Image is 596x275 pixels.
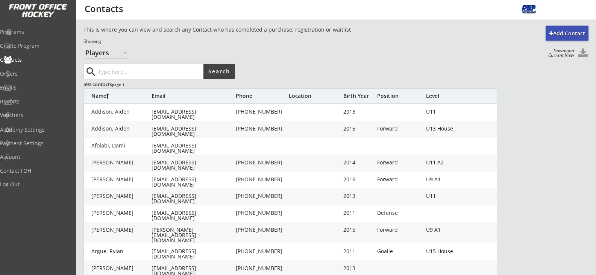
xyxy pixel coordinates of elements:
[343,177,373,182] div: 2016
[546,30,588,37] div: Add Contact
[152,93,234,99] div: Email
[91,143,152,148] div: Afolabi, Dami
[91,160,152,165] div: [PERSON_NAME]
[152,143,234,153] div: [EMAIL_ADDRESS][DOMAIN_NAME]
[236,266,288,271] div: [PHONE_NUMBER]
[343,266,373,271] div: 2013
[377,177,422,182] div: Forward
[203,64,235,79] button: Search
[97,64,203,79] input: Type here...
[85,66,97,78] button: search
[343,126,373,131] div: 2015
[343,109,373,114] div: 2013
[377,160,422,165] div: Forward
[152,177,234,187] div: [EMAIL_ADDRESS][DOMAIN_NAME]
[152,193,234,204] div: [EMAIL_ADDRESS][DOMAIN_NAME]
[236,160,288,165] div: [PHONE_NUMBER]
[91,249,152,254] div: Argue, Rylan
[91,227,152,232] div: [PERSON_NAME]
[236,249,288,254] div: [PHONE_NUMBER]
[91,177,152,182] div: [PERSON_NAME]
[91,266,152,271] div: [PERSON_NAME]
[236,109,288,114] div: [PHONE_NUMBER]
[91,126,152,131] div: Addison, Aiden
[426,109,471,114] div: U11
[236,193,288,199] div: [PHONE_NUMBER]
[91,193,152,199] div: [PERSON_NAME]
[152,160,234,170] div: [EMAIL_ADDRESS][DOMAIN_NAME]
[236,227,288,232] div: [PHONE_NUMBER]
[377,93,422,99] div: Position
[426,249,471,254] div: U15 House
[83,26,400,33] div: This is where you can view and search any Contact who has completed a purchase, registration or w...
[426,93,471,99] div: Level
[343,210,373,216] div: 2011
[152,109,234,120] div: [EMAIL_ADDRESS][DOMAIN_NAME]
[83,81,234,88] div: 592 contacts
[152,249,234,259] div: [EMAIL_ADDRESS][DOMAIN_NAME]
[377,126,422,131] div: Forward
[343,249,373,254] div: 2011
[236,126,288,131] div: [PHONE_NUMBER]
[544,49,574,58] div: Download Current View
[152,210,234,221] div: [EMAIL_ADDRESS][DOMAIN_NAME]
[343,193,373,199] div: 2013
[289,93,341,99] div: Location
[343,227,373,232] div: 2015
[377,210,422,216] div: Defense
[577,49,588,59] button: Click to download all Contacts. Your browser settings may try to block it, check your security se...
[426,177,471,182] div: U9 A1
[377,249,422,254] div: Goalie
[343,93,373,99] div: Birth Year
[426,227,471,232] div: U9 A1
[152,126,234,137] div: [EMAIL_ADDRESS][DOMAIN_NAME]
[343,160,373,165] div: 2014
[236,177,288,182] div: [PHONE_NUMBER]
[91,210,152,216] div: [PERSON_NAME]
[426,193,471,199] div: U11
[83,38,400,45] div: Showing
[152,227,234,243] div: [PERSON_NAME][EMAIL_ADDRESS][DOMAIN_NAME]
[112,82,124,87] font: page 1
[236,93,288,99] div: Phone
[236,210,288,216] div: [PHONE_NUMBER]
[426,126,471,131] div: U13 House
[91,109,152,114] div: Addison, Aiden
[91,93,152,99] div: Name
[426,160,471,165] div: U11 A2
[377,227,422,232] div: Forward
